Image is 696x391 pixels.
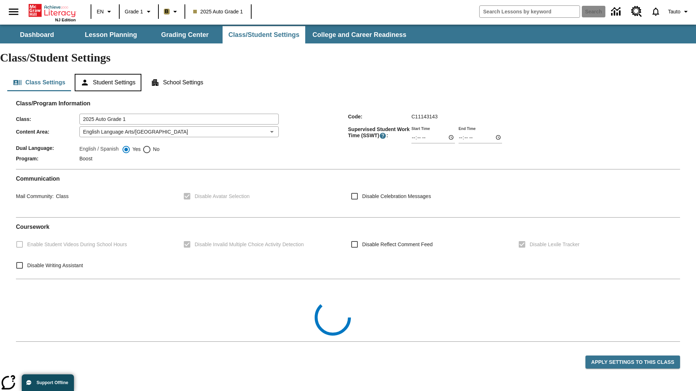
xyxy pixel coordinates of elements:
span: Enable Student Videos During School Hours [27,241,127,248]
label: Start Time [411,126,430,131]
span: Mail Community : [16,193,54,199]
h2: Communication [16,175,680,182]
div: Coursework [16,223,680,273]
button: Apply Settings to this Class [585,356,680,369]
input: search field [480,6,580,17]
span: Content Area : [16,129,79,135]
a: Home [29,3,76,18]
span: EN [97,8,104,16]
span: Code : [348,114,411,119]
button: Open side menu [3,1,24,22]
span: Supervised Student Work Time (SSWT) : [348,126,411,139]
span: Disable Writing Assistant [27,262,83,269]
span: Class [54,193,69,199]
span: Program : [16,156,79,161]
h2: Course work [16,223,680,230]
input: Class [79,114,279,125]
span: Disable Avatar Selection [195,193,250,200]
span: Grade 1 [125,8,143,16]
span: C11143143 [411,114,438,119]
button: Grading Center [149,26,221,43]
a: Resource Center, Will open in new tab [627,2,646,21]
label: End Time [459,126,476,131]
div: English Language Arts/[GEOGRAPHIC_DATA] [79,126,279,137]
span: Disable Invalid Multiple Choice Activity Detection [195,241,304,248]
button: Class/Student Settings [223,26,305,43]
span: Class : [16,116,79,122]
button: Grade: Grade 1, Select a grade [122,5,156,18]
div: Communication [16,175,680,211]
h2: Class/Program Information [16,100,680,107]
a: Data Center [607,2,627,22]
button: School Settings [145,74,209,91]
span: Support Offline [37,380,68,385]
button: Student Settings [75,74,141,91]
span: Disable Lexile Tracker [530,241,580,248]
div: Class/Program Information [16,107,680,163]
div: Class Collections [16,285,680,336]
button: Boost Class color is light brown. Change class color [161,5,182,18]
span: Disable Celebration Messages [362,193,431,200]
span: Yes [130,146,141,153]
label: English / Spanish [79,145,119,154]
button: Dashboard [1,26,73,43]
span: 2025 Auto Grade 1 [193,8,243,16]
button: Class Settings [7,74,71,91]
span: Tauto [668,8,680,16]
div: Class/Student Settings [7,74,689,91]
a: Notifications [646,2,665,21]
span: B [165,7,169,16]
span: NJ Edition [55,18,76,22]
span: Boost [79,156,92,161]
button: Lesson Planning [75,26,147,43]
button: Supervised Student Work Time is the timeframe when students can take LevelSet and when lessons ar... [379,132,386,139]
button: Profile/Settings [665,5,693,18]
button: College and Career Readiness [307,26,412,43]
div: Home [29,3,76,22]
button: Support Offline [22,374,74,391]
span: No [151,146,159,153]
button: Language: EN, Select a language [94,5,117,18]
span: Disable Reflect Comment Feed [362,241,433,248]
span: Dual Language : [16,145,79,151]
